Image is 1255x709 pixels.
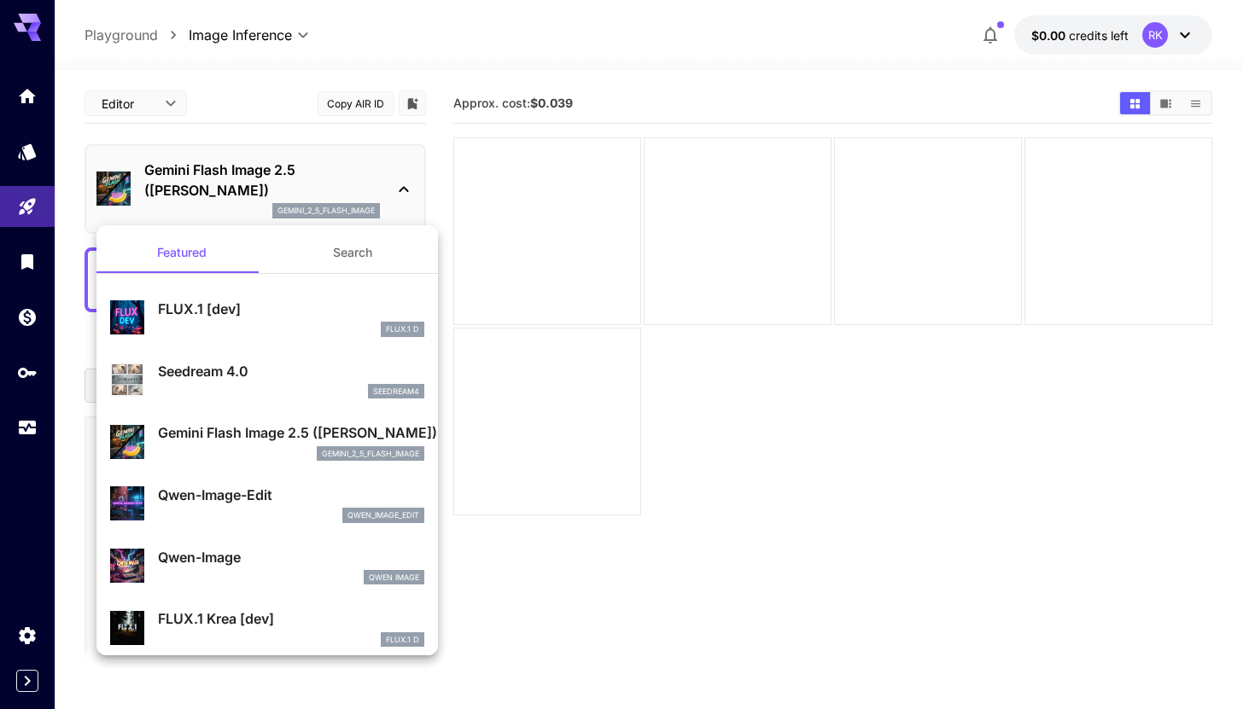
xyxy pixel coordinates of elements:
p: Qwen-Image [158,547,424,567]
button: Featured [96,232,267,273]
p: gemini_2_5_flash_image [322,448,419,460]
p: Qwen Image [369,572,419,584]
p: Gemini Flash Image 2.5 ([PERSON_NAME]) [158,422,424,443]
div: Qwen-Image-Editqwen_image_edit [110,478,424,530]
div: Qwen-ImageQwen Image [110,540,424,592]
div: Gemini Flash Image 2.5 ([PERSON_NAME])gemini_2_5_flash_image [110,416,424,468]
p: Seedream 4.0 [158,361,424,381]
div: Seedream 4.0seedream4 [110,354,424,406]
p: FLUX.1 [dev] [158,299,424,319]
p: qwen_image_edit [347,509,419,521]
p: FLUX.1 D [386,323,419,335]
p: seedream4 [373,386,419,398]
div: FLUX.1 Krea [dev]FLUX.1 D [110,601,424,654]
p: FLUX.1 Krea [dev] [158,608,424,629]
p: FLUX.1 D [386,634,419,646]
p: Qwen-Image-Edit [158,485,424,505]
div: FLUX.1 [dev]FLUX.1 D [110,292,424,344]
button: Search [267,232,438,273]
